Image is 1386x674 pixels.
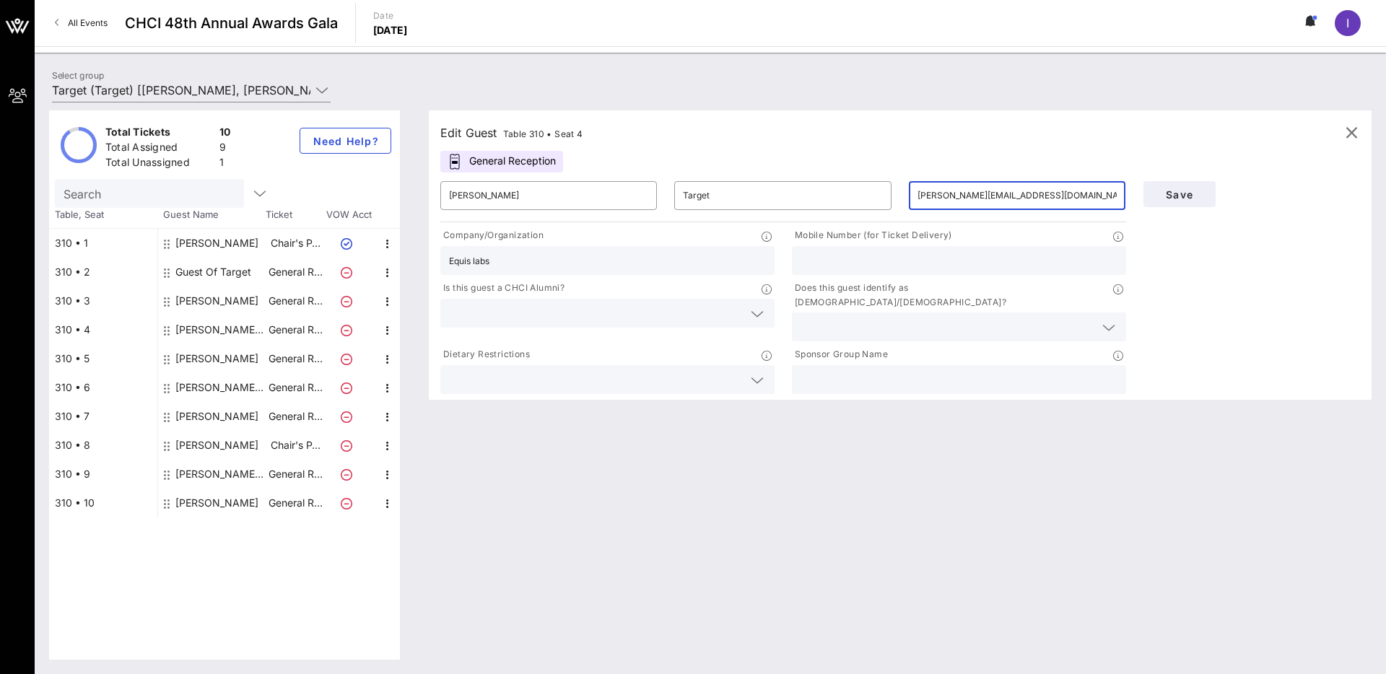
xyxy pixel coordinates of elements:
p: Date [373,9,408,23]
div: 310 • 4 [49,315,157,344]
p: Sponsor Group Name [792,347,888,362]
div: 310 • 9 [49,460,157,489]
div: Total Assigned [105,140,214,158]
input: First Name* [449,184,648,207]
p: General R… [266,315,324,344]
span: VOW Acct [323,208,374,222]
span: Ticket [266,208,323,222]
p: General R… [266,373,324,402]
div: I [1335,10,1361,36]
p: General R… [266,286,324,315]
div: Ivelisse Porroa [175,489,258,517]
p: Does this guest identify as [DEMOGRAPHIC_DATA]/[DEMOGRAPHIC_DATA]? [792,281,1113,310]
span: Guest Name [157,208,266,222]
div: Cristina Antelo [175,431,258,460]
div: Edit Guest [440,123,583,143]
div: 310 • 2 [49,258,157,286]
p: General R… [266,344,324,373]
p: Is this guest a CHCI Alumni? [440,281,565,296]
div: 310 • 3 [49,286,157,315]
button: Need Help? [300,128,391,154]
span: All Events [68,17,108,28]
div: 1 [219,155,231,173]
span: CHCI 48th Annual Awards Gala [125,12,338,34]
div: Total Unassigned [105,155,214,173]
div: Guest Of Target [175,258,251,286]
span: Save [1155,188,1204,201]
p: Dietary Restrictions [440,347,530,362]
div: Brianna Saenz Target [175,373,266,402]
div: Ric Torres II [175,286,258,315]
div: Total Tickets [105,125,214,143]
div: Alexis Acevedo Target [175,315,266,344]
div: 310 • 1 [49,229,157,258]
div: General Reception [440,151,563,172]
p: Mobile Number (for Ticket Delivery) [792,228,952,243]
div: 9 [219,140,231,158]
p: Chair's P… [266,431,324,460]
p: [DATE] [373,23,408,38]
div: 310 • 10 [49,489,157,517]
p: General R… [266,460,324,489]
div: Angela Puma [175,344,258,373]
p: Company/Organization [440,228,544,243]
span: Need Help? [312,135,379,147]
p: Chair's P… [266,229,324,258]
div: 310 • 8 [49,431,157,460]
span: Table 310 • Seat 4 [503,128,583,139]
button: Save [1143,181,1216,207]
span: Table, Seat [49,208,157,222]
p: General R… [266,489,324,517]
p: General R… [266,258,324,286]
a: All Events [46,12,116,35]
input: Email* [918,184,1117,207]
input: Last Name* [683,184,882,207]
div: 310 • 5 [49,344,157,373]
p: General R… [266,402,324,431]
div: 310 • 7 [49,402,157,431]
span: I [1346,16,1349,30]
div: Andres Majia Target [175,460,266,489]
div: Osiris Morel [175,402,258,431]
div: Isaac Reyes [175,229,258,258]
div: 10 [219,125,231,143]
label: Select group [52,70,104,81]
div: 310 • 6 [49,373,157,402]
